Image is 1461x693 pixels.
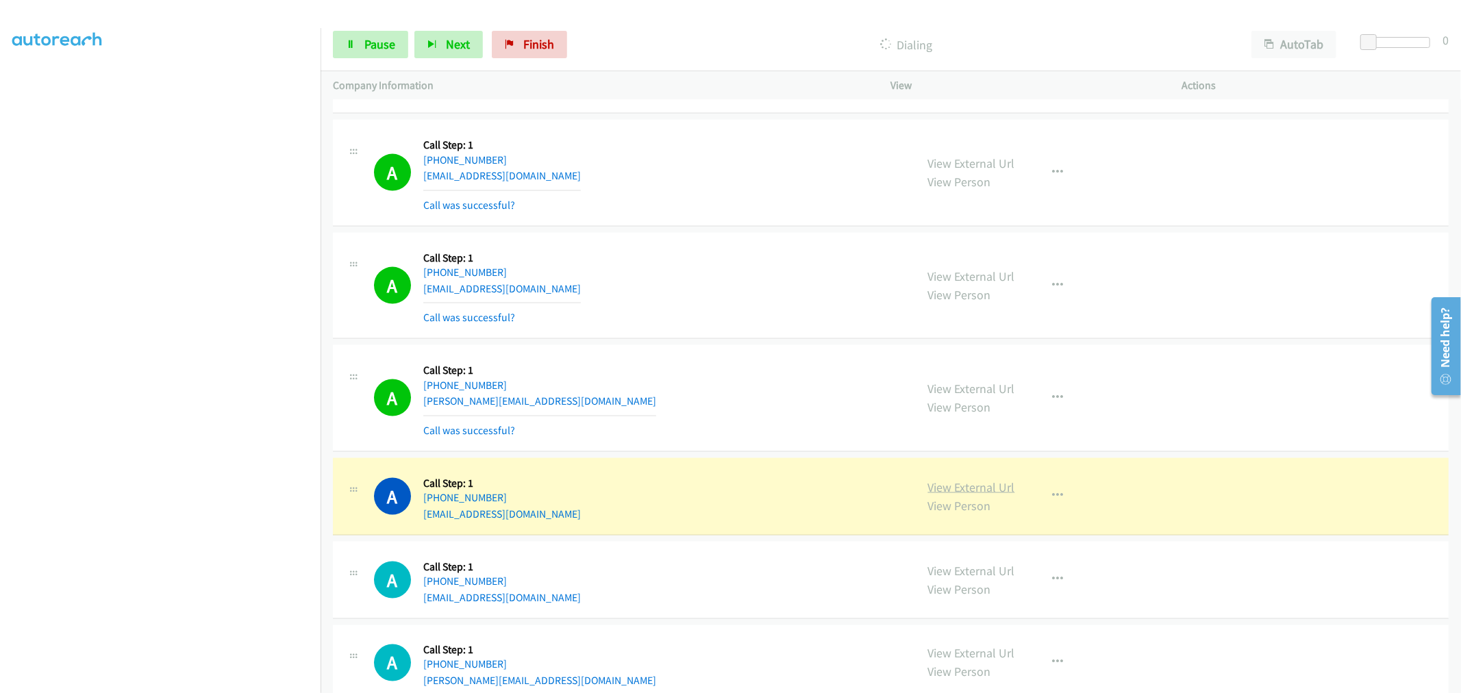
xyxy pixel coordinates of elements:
[12,40,321,691] iframe: To enrich screen reader interactions, please activate Accessibility in Grammarly extension settings
[423,658,507,671] a: [PHONE_NUMBER]
[423,477,581,490] h5: Call Step: 1
[374,562,411,598] h1: A
[423,591,581,604] a: [EMAIL_ADDRESS][DOMAIN_NAME]
[928,646,1015,661] a: View External Url
[423,507,581,520] a: [EMAIL_ADDRESS][DOMAIN_NAME]
[423,491,507,504] a: [PHONE_NUMBER]
[423,199,515,212] a: Call was successful?
[423,282,581,295] a: [EMAIL_ADDRESS][DOMAIN_NAME]
[492,31,567,58] a: Finish
[423,364,656,377] h5: Call Step: 1
[1367,37,1430,48] div: Delay between calls (in seconds)
[423,675,656,688] a: [PERSON_NAME][EMAIL_ADDRESS][DOMAIN_NAME]
[586,36,1227,54] p: Dialing
[423,251,581,265] h5: Call Step: 1
[423,379,507,392] a: [PHONE_NUMBER]
[333,77,866,94] p: Company Information
[374,267,411,304] h1: A
[423,153,507,166] a: [PHONE_NUMBER]
[928,581,991,597] a: View Person
[523,36,554,52] span: Finish
[446,36,470,52] span: Next
[374,562,411,598] div: The call is yet to be attempted
[928,287,991,303] a: View Person
[423,644,656,657] h5: Call Step: 1
[1422,292,1461,401] iframe: Resource Center
[928,498,991,514] a: View Person
[423,266,507,279] a: [PHONE_NUMBER]
[374,379,411,416] h1: A
[928,399,991,415] a: View Person
[423,424,515,437] a: Call was successful?
[928,155,1015,171] a: View External Url
[1251,31,1336,58] button: AutoTab
[1182,77,1449,94] p: Actions
[423,138,581,152] h5: Call Step: 1
[423,394,656,407] a: [PERSON_NAME][EMAIL_ADDRESS][DOMAIN_NAME]
[333,31,408,58] a: Pause
[928,479,1015,495] a: View External Url
[928,268,1015,284] a: View External Url
[928,563,1015,579] a: View External Url
[423,311,515,324] a: Call was successful?
[423,169,581,182] a: [EMAIL_ADDRESS][DOMAIN_NAME]
[928,664,991,680] a: View Person
[414,31,483,58] button: Next
[374,644,411,681] div: The call is yet to be attempted
[928,381,1015,396] a: View External Url
[374,644,411,681] h1: A
[374,154,411,191] h1: A
[928,174,991,190] a: View Person
[423,560,581,574] h5: Call Step: 1
[423,575,507,588] a: [PHONE_NUMBER]
[364,36,395,52] span: Pause
[374,478,411,515] h1: A
[1443,31,1449,49] div: 0
[891,77,1158,94] p: View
